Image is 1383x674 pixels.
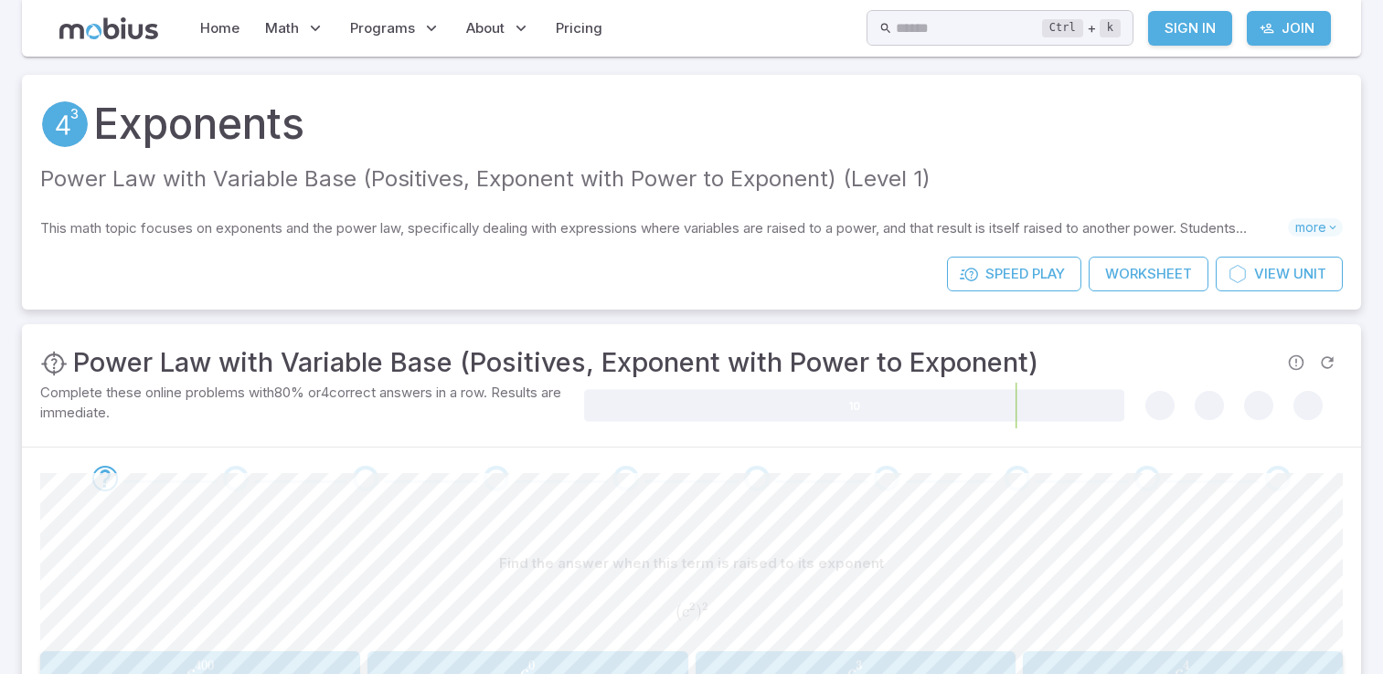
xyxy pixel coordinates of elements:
span: Report an issue with the question [1281,347,1312,378]
span: 2 [702,600,707,613]
div: Go to the next question [613,466,639,491]
div: Go to the next question [744,466,770,491]
span: Programs [350,18,415,38]
span: About [466,18,505,38]
span: Refresh Question [1312,347,1343,378]
h3: Power Law with Variable Base (Positives, Exponent with Power to Exponent) [73,342,1038,383]
span: Speed [985,264,1028,284]
span: Math [265,18,299,38]
div: + [1042,17,1121,39]
a: Exponents [40,100,90,149]
span: 3 [856,658,862,673]
p: Find the answer when this term is raised to its exponent [499,553,884,574]
span: View [1254,264,1290,284]
span: 4 [1183,658,1189,673]
a: Sign In [1148,11,1232,46]
p: Complete these online problems with 80 % or 4 correct answers in a row. Results are immediate. [40,383,580,423]
a: ViewUnit [1216,257,1343,291]
div: Go to the next question [1134,466,1160,491]
span: 400 [195,658,214,673]
span: c [682,605,689,620]
a: Join [1247,11,1331,46]
kbd: Ctrl [1042,19,1083,37]
p: This math topic focuses on exponents and the power law, specifically dealing with expressions whe... [40,218,1288,238]
div: Go to the next question [353,466,378,491]
span: 2 [689,600,695,613]
div: Go to the next question [1005,466,1030,491]
div: Go to the next question [223,466,249,491]
a: Worksheet [1089,257,1208,291]
div: Go to the next question [484,466,509,491]
span: Unit [1293,264,1326,284]
kbd: k [1100,19,1121,37]
a: Exponents [93,93,304,155]
span: ) [696,602,702,621]
a: Home [195,7,245,49]
a: SpeedPlay [947,257,1081,291]
span: ( [676,602,682,621]
div: Go to the next question [874,466,899,491]
span: Play [1032,264,1065,284]
div: Go to the next question [92,466,118,491]
a: Pricing [550,7,608,49]
p: Power Law with Variable Base (Positives, Exponent with Power to Exponent) (Level 1) [40,163,1343,196]
div: Go to the next question [1265,466,1291,491]
span: 0 [528,658,535,673]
